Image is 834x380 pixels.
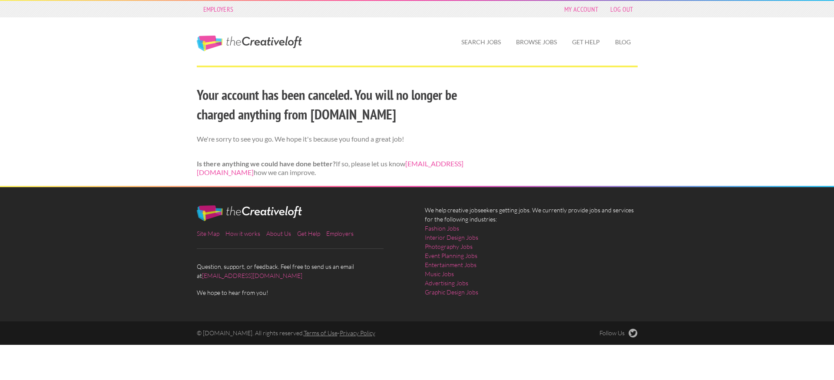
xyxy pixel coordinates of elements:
[425,224,459,233] a: Fashion Jobs
[197,230,219,237] a: Site Map
[425,251,477,260] a: Event Planning Jobs
[197,159,463,177] a: [EMAIL_ADDRESS][DOMAIN_NAME]
[197,135,486,144] p: We're sorry to see you go. We hope it's because you found a great job!
[454,32,508,52] a: Search Jobs
[425,242,473,251] a: Photography Jobs
[606,3,637,15] a: Log Out
[417,205,645,304] div: We help creative jobseekers getting jobs. We currently provide jobs and services for the followin...
[565,32,607,52] a: Get Help
[326,230,354,237] a: Employers
[599,329,638,337] a: Follow Us
[225,230,260,237] a: How it works
[189,329,531,337] div: © [DOMAIN_NAME]. All rights reserved. -
[425,233,478,242] a: Interior Design Jobs
[560,3,602,15] a: My Account
[425,269,454,278] a: Music Jobs
[425,278,468,287] a: Advertising Jobs
[189,205,417,297] div: Question, support, or feedback. Feel free to send us an email at
[304,329,338,337] a: Terms of Use
[197,159,336,168] strong: Is there anything we could have done better?
[197,288,410,297] span: We hope to hear from you!
[202,272,302,279] a: [EMAIL_ADDRESS][DOMAIN_NAME]
[425,287,478,297] a: Graphic Design Jobs
[608,32,638,52] a: Blog
[197,85,486,124] h2: Your account has been canceled. You will no longer be charged anything from [DOMAIN_NAME]
[340,329,375,337] a: Privacy Policy
[297,230,320,237] a: Get Help
[197,205,302,221] img: The Creative Loft
[425,260,477,269] a: Entertainment Jobs
[197,159,486,178] p: If so, please let us know how we can improve.
[199,3,238,15] a: Employers
[509,32,564,52] a: Browse Jobs
[266,230,291,237] a: About Us
[197,36,302,51] a: The Creative Loft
